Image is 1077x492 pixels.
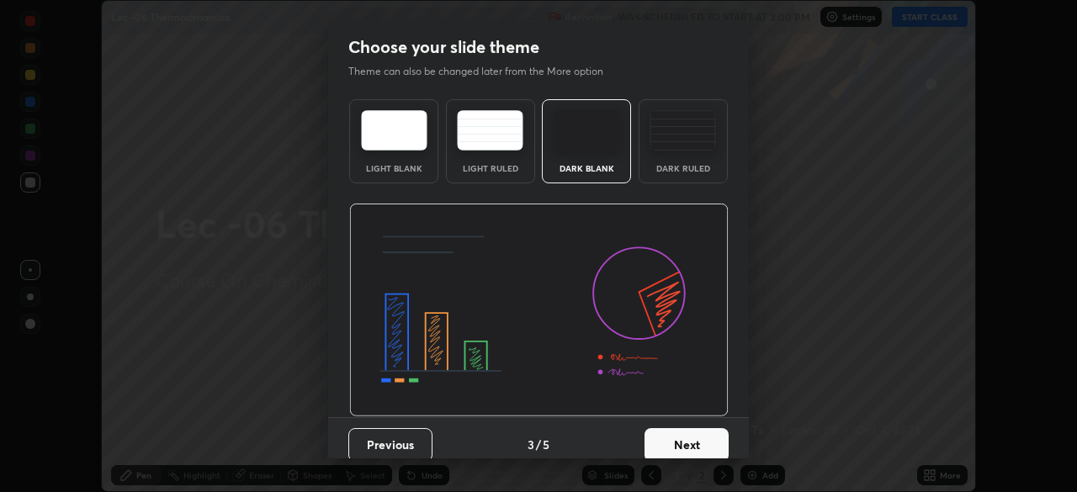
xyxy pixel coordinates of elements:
div: Light Ruled [457,164,524,172]
img: darkRuledTheme.de295e13.svg [650,110,716,151]
button: Next [645,428,729,462]
img: darkTheme.f0cc69e5.svg [554,110,620,151]
h4: 5 [543,436,549,453]
p: Theme can also be changed later from the More option [348,64,621,79]
h2: Choose your slide theme [348,36,539,58]
div: Light Blank [360,164,427,172]
img: lightRuledTheme.5fabf969.svg [457,110,523,151]
h4: / [536,436,541,453]
h4: 3 [528,436,534,453]
div: Dark Ruled [650,164,717,172]
button: Previous [348,428,432,462]
div: Dark Blank [553,164,620,172]
img: darkThemeBanner.d06ce4a2.svg [349,204,729,417]
img: lightTheme.e5ed3b09.svg [361,110,427,151]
